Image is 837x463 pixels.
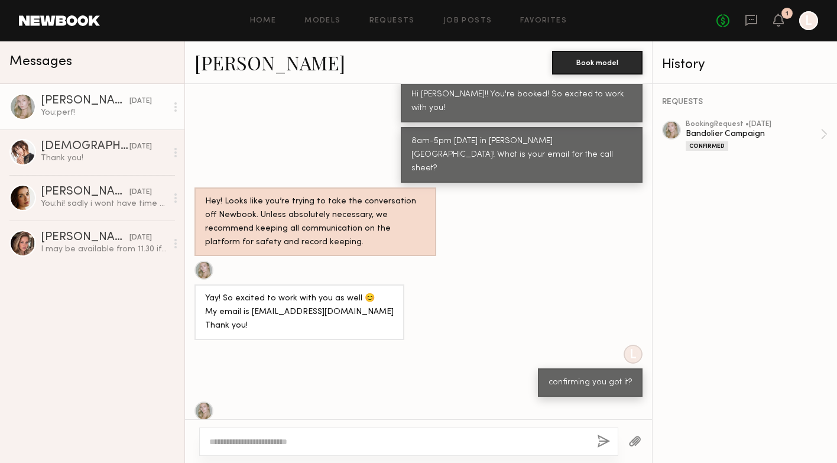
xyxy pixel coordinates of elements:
div: You: hi! sadly i wont have time this week. Let us know when youre back and want to swing by the o... [41,198,167,209]
button: Book model [552,51,643,75]
a: Home [250,17,277,25]
div: [DATE] [129,187,152,198]
div: [PERSON_NAME] [41,186,129,198]
div: Thank you! [41,153,167,164]
a: Favorites [520,17,567,25]
div: Hey! Looks like you’re trying to take the conversation off Newbook. Unless absolutely necessary, ... [205,195,426,250]
div: Bandolier Campaign [686,128,820,140]
a: Book model [552,57,643,67]
div: You: perf! [41,107,167,118]
div: Yay! So excited to work with you as well 😊 My email is [EMAIL_ADDRESS][DOMAIN_NAME] Thank you! [205,292,394,333]
div: History [662,58,828,72]
div: [DATE] [129,96,152,107]
div: [DEMOGRAPHIC_DATA][PERSON_NAME] [41,141,129,153]
div: I may be available from 11.30 if that helps [41,244,167,255]
div: [PERSON_NAME] [41,232,129,244]
div: [DATE] [129,141,152,153]
a: Models [304,17,340,25]
a: bookingRequest •[DATE]Bandolier CampaignConfirmed [686,121,828,151]
span: Messages [9,55,72,69]
div: 8am-5pm [DATE] in [PERSON_NAME][GEOGRAPHIC_DATA]! What is your email for the call sheet? [411,135,632,176]
a: Job Posts [443,17,492,25]
a: L [799,11,818,30]
a: [PERSON_NAME] [194,50,345,75]
div: Confirmed [686,141,728,151]
div: booking Request • [DATE] [686,121,820,128]
div: 1 [786,11,789,17]
div: [DATE] [129,232,152,244]
div: REQUESTS [662,98,828,106]
a: Requests [369,17,415,25]
div: confirming you got it? [549,376,632,390]
div: [PERSON_NAME] [41,95,129,107]
div: Hi [PERSON_NAME]!! You're booked! So excited to work with you! [411,88,632,115]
